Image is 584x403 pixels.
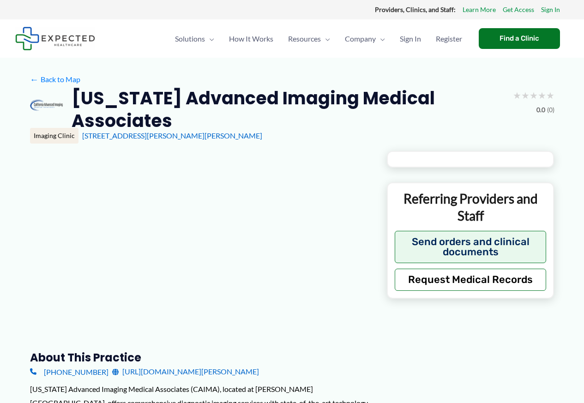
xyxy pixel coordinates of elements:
[15,27,95,50] img: Expected Healthcare Logo - side, dark font, small
[513,87,521,104] span: ★
[436,23,462,55] span: Register
[546,87,554,104] span: ★
[168,23,222,55] a: SolutionsMenu Toggle
[547,104,554,116] span: (0)
[400,23,421,55] span: Sign In
[395,269,547,291] button: Request Medical Records
[479,28,560,49] a: Find a Clinic
[428,23,470,55] a: Register
[72,87,506,132] h2: [US_STATE] Advanced Imaging Medical Associates
[30,128,78,144] div: Imaging Clinic
[503,4,534,16] a: Get Access
[392,23,428,55] a: Sign In
[321,23,330,55] span: Menu Toggle
[375,6,456,13] strong: Providers, Clinics, and Staff:
[395,190,547,224] p: Referring Providers and Staff
[530,87,538,104] span: ★
[222,23,281,55] a: How It Works
[288,23,321,55] span: Resources
[82,131,262,140] a: [STREET_ADDRESS][PERSON_NAME][PERSON_NAME]
[463,4,496,16] a: Learn More
[205,23,214,55] span: Menu Toggle
[30,75,39,84] span: ←
[30,365,108,379] a: [PHONE_NUMBER]
[112,365,259,379] a: [URL][DOMAIN_NAME][PERSON_NAME]
[395,231,547,263] button: Send orders and clinical documents
[521,87,530,104] span: ★
[168,23,470,55] nav: Primary Site Navigation
[345,23,376,55] span: Company
[538,87,546,104] span: ★
[30,350,372,365] h3: About this practice
[337,23,392,55] a: CompanyMenu Toggle
[376,23,385,55] span: Menu Toggle
[175,23,205,55] span: Solutions
[30,72,80,86] a: ←Back to Map
[536,104,545,116] span: 0.0
[281,23,337,55] a: ResourcesMenu Toggle
[229,23,273,55] span: How It Works
[541,4,560,16] a: Sign In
